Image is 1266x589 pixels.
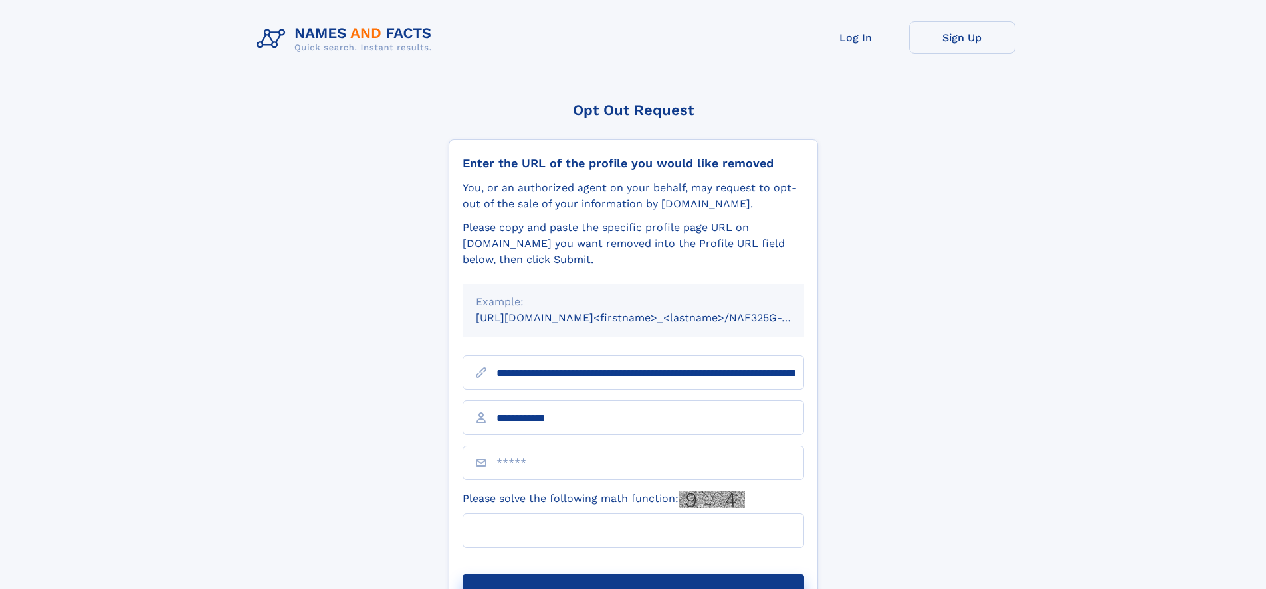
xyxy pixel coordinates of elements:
div: You, or an authorized agent on your behalf, may request to opt-out of the sale of your informatio... [463,180,804,212]
div: Example: [476,294,791,310]
div: Please copy and paste the specific profile page URL on [DOMAIN_NAME] you want removed into the Pr... [463,220,804,268]
small: [URL][DOMAIN_NAME]<firstname>_<lastname>/NAF325G-xxxxxxxx [476,311,829,324]
img: Logo Names and Facts [251,21,443,57]
div: Opt Out Request [449,102,818,118]
div: Enter the URL of the profile you would like removed [463,156,804,171]
a: Log In [803,21,909,54]
a: Sign Up [909,21,1015,54]
label: Please solve the following math function: [463,491,745,508]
